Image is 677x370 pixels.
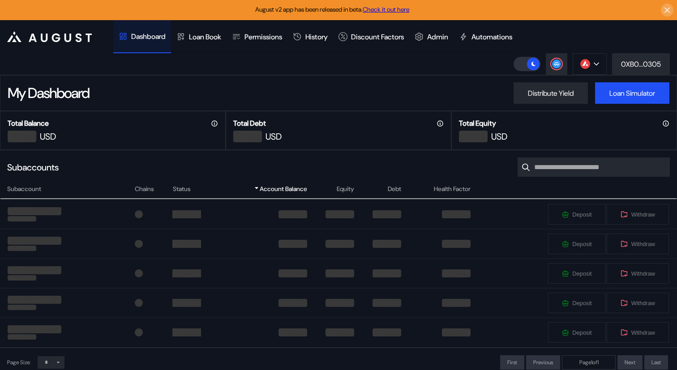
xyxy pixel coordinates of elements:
[363,5,409,13] a: Check it out here
[606,322,669,343] button: Withdraw
[459,119,496,128] h2: Total Equity
[40,131,56,142] div: USD
[572,270,591,277] span: Deposit
[507,359,517,366] span: First
[644,355,668,370] button: Last
[631,211,655,218] span: Withdraw
[631,270,655,277] span: Withdraw
[113,20,171,53] a: Dashboard
[548,292,606,314] button: Deposit
[625,359,635,366] span: Next
[572,241,591,247] span: Deposit
[579,359,599,366] span: Page 1 of 1
[409,20,454,53] a: Admin
[548,204,606,225] button: Deposit
[606,204,669,225] button: Withdraw
[427,32,448,42] div: Admin
[287,20,333,53] a: History
[580,59,590,69] img: chain logo
[500,355,524,370] button: First
[227,20,287,53] a: Permissions
[572,300,591,306] span: Deposit
[173,184,191,194] span: Status
[573,53,607,75] button: chain logo
[514,82,588,104] button: Distribute Yield
[260,184,307,194] span: Account Balance
[305,32,328,42] div: History
[388,184,401,194] span: Debt
[533,359,553,366] span: Previous
[7,359,30,366] div: Page Size:
[606,233,669,255] button: Withdraw
[333,20,409,53] a: Discount Factors
[255,5,409,13] span: August v2 app has been released in beta.
[606,263,669,284] button: Withdraw
[8,119,49,128] h2: Total Balance
[454,20,518,53] a: Automations
[135,184,154,194] span: Chains
[595,82,669,104] button: Loan Simulator
[631,241,655,247] span: Withdraw
[631,300,655,306] span: Withdraw
[8,84,89,102] div: My Dashboard
[491,131,507,142] div: USD
[572,211,591,218] span: Deposit
[244,32,282,42] div: Permissions
[233,119,266,128] h2: Total Debt
[189,32,221,42] div: Loan Book
[572,329,591,336] span: Deposit
[631,329,655,336] span: Withdraw
[471,32,512,42] div: Automations
[7,162,59,173] div: Subaccounts
[266,131,282,142] div: USD
[351,32,404,42] div: Discount Factors
[526,355,560,370] button: Previous
[548,263,606,284] button: Deposit
[609,89,655,98] div: Loan Simulator
[617,355,643,370] button: Next
[7,184,41,194] span: Subaccount
[548,322,606,343] button: Deposit
[548,233,606,255] button: Deposit
[528,89,574,98] div: Distribute Yield
[337,184,354,194] span: Equity
[606,292,669,314] button: Withdraw
[651,359,661,366] span: Last
[612,53,670,75] button: 0XB0...0305
[171,20,227,53] a: Loan Book
[621,60,661,69] div: 0XB0...0305
[434,184,471,194] span: Health Factor
[131,32,166,41] div: Dashboard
